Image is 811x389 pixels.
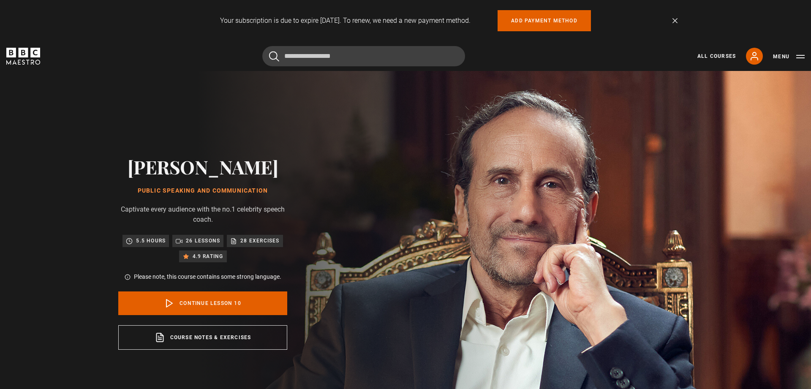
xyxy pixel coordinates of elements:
p: Your subscription is due to expire [DATE]. To renew, we need a new payment method. [220,16,471,26]
a: Add payment method [498,10,591,31]
p: 28 exercises [240,237,279,245]
input: Search [262,46,465,66]
a: Course notes & exercises [118,325,287,350]
p: 5.5 hours [136,237,166,245]
button: Submit the search query [269,51,279,62]
p: 4.9 rating [193,252,223,261]
svg: BBC Maestro [6,48,40,65]
a: All Courses [697,52,736,60]
button: Toggle navigation [773,52,805,61]
p: Captivate every audience with the no.1 celebrity speech coach. [118,204,287,225]
h2: [PERSON_NAME] [118,156,287,177]
a: Continue lesson 10 [118,291,287,315]
h1: Public Speaking and Communication [118,188,287,194]
p: 26 lessons [186,237,220,245]
p: Please note, this course contains some strong language. [134,272,281,281]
